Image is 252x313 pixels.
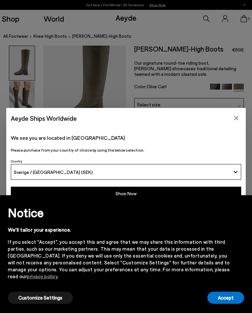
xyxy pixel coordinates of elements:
p: Please purchase from your country of choice by using the below selection: [11,147,241,153]
div: If you select "Accept", you accept this and agree that we may share this information with third p... [8,239,234,280]
div: We'll tailor your experience. [8,226,234,233]
button: Close [231,113,241,123]
span: Sverige / [GEOGRAPHIC_DATA] (SEK) [14,169,93,175]
button: Close this notice [234,197,249,213]
p: We see you are located in [GEOGRAPHIC_DATA] [11,134,241,142]
span: × [239,200,244,210]
h2: Notice [8,204,234,221]
span: Country [11,159,22,163]
a: privacy policy [27,273,57,279]
span: Aeyde Ships Worldwide [11,113,77,124]
button: Customize Settings [8,292,73,304]
button: Accept [207,292,244,304]
button: Shop Now [11,187,241,200]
